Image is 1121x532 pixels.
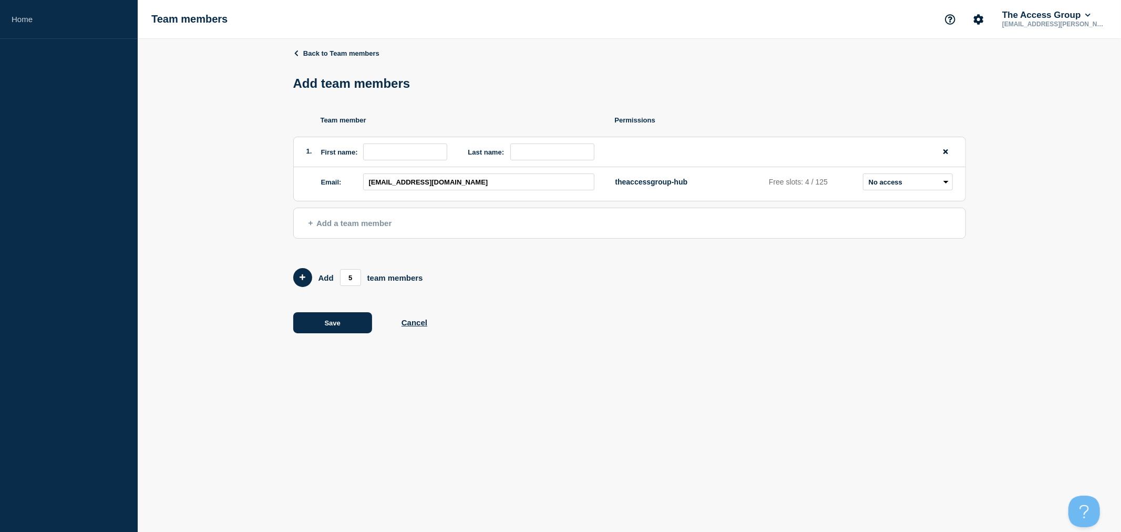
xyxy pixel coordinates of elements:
p: Team member [321,116,615,124]
button: Save [293,312,372,333]
a: Back to Team members [293,49,379,57]
button: Add 5 team members [293,268,312,287]
p: Free slots: 4 / 125 [769,178,859,186]
span: 1. [306,147,312,155]
label: Email: [321,178,342,186]
p: [EMAIL_ADDRESS][PERSON_NAME][DOMAIN_NAME] [1000,21,1109,28]
button: The Access Group [1000,10,1093,21]
label: Last name: [468,148,505,156]
button: remove team member button [939,144,952,160]
p: Add [318,273,334,282]
select: role select for theaccessgroup-hub [863,173,953,190]
h1: Team members [151,13,228,25]
p: Permissions [615,116,966,124]
input: first name [363,144,447,160]
button: Support [939,8,961,30]
button: Add a team member [293,208,966,239]
iframe: Help Scout Beacon - Open [1068,496,1100,527]
input: last name [510,144,594,160]
label: First name: [321,148,358,156]
button: Account settings [968,8,990,30]
p: theaccessgroup-hub [615,178,765,186]
button: Cancel [402,318,427,327]
p: team members [367,273,423,282]
input: Add members count [340,269,361,286]
input: email [363,173,594,190]
span: Add a team member [308,219,392,228]
h1: Add team members [293,76,417,91]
